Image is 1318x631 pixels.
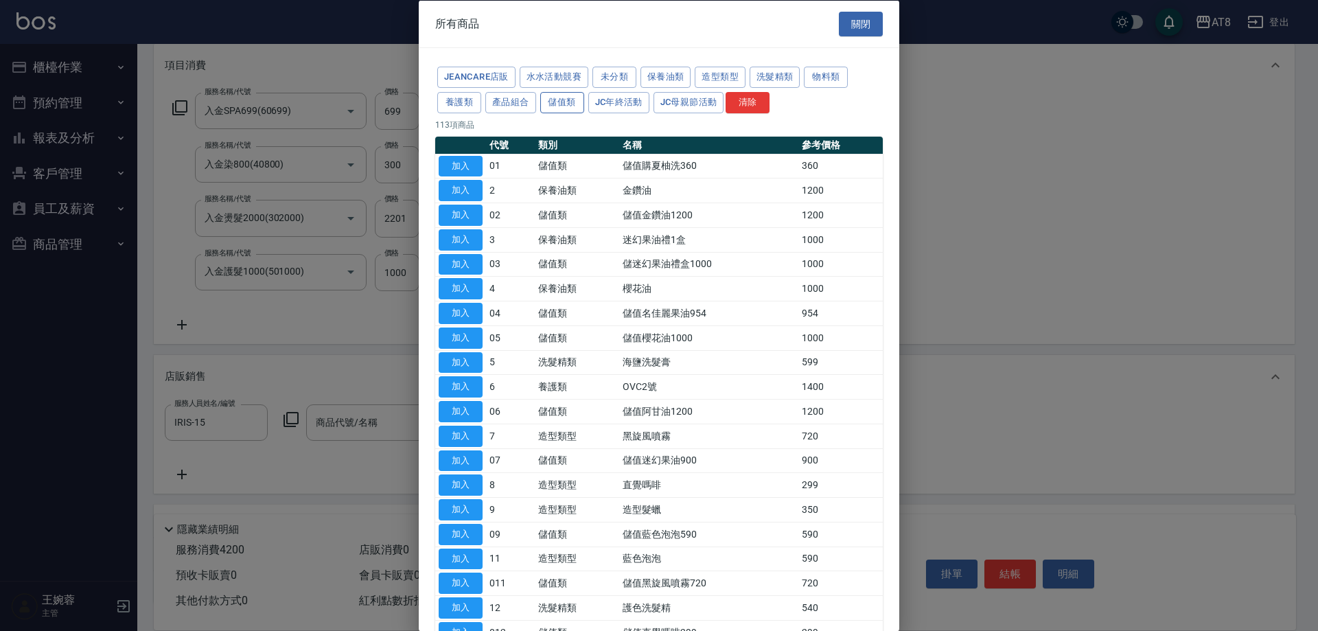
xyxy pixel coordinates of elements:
[619,350,798,375] td: 海鹽洗髮膏
[798,547,883,571] td: 590
[798,448,883,473] td: 900
[619,472,798,497] td: 直覺嗎啡
[520,67,588,88] button: 水水活動競賽
[619,399,798,424] td: 儲值阿甘油1200
[439,548,483,569] button: 加入
[619,522,798,547] td: 儲值藍色泡泡590
[798,522,883,547] td: 590
[798,350,883,375] td: 599
[439,376,483,398] button: 加入
[486,497,535,522] td: 9
[750,67,800,88] button: 洗髮精類
[619,276,798,301] td: 櫻花油
[798,374,883,399] td: 1400
[439,303,483,324] button: 加入
[486,325,535,350] td: 05
[486,571,535,595] td: 011
[592,67,636,88] button: 未分類
[435,16,479,30] span: 所有商品
[486,136,535,154] th: 代號
[804,67,848,88] button: 物料類
[439,401,483,422] button: 加入
[798,252,883,277] td: 1000
[798,497,883,522] td: 350
[619,325,798,350] td: 儲值櫻花油1000
[439,523,483,544] button: 加入
[535,472,619,497] td: 造型類型
[535,424,619,448] td: 造型類型
[535,547,619,571] td: 造型類型
[798,571,883,595] td: 720
[486,154,535,179] td: 01
[486,399,535,424] td: 06
[435,118,883,130] p: 113 項商品
[439,474,483,496] button: 加入
[486,227,535,252] td: 3
[535,399,619,424] td: 儲值類
[486,276,535,301] td: 4
[619,448,798,473] td: 儲值迷幻果油900
[439,155,483,176] button: 加入
[798,154,883,179] td: 360
[535,154,619,179] td: 儲值類
[619,178,798,203] td: 金鑽油
[798,595,883,620] td: 540
[619,227,798,252] td: 迷幻果油禮1盒
[619,154,798,179] td: 儲值購夏柚洗360
[619,136,798,154] th: 名稱
[535,325,619,350] td: 儲值類
[535,136,619,154] th: 類別
[439,573,483,594] button: 加入
[798,325,883,350] td: 1000
[540,91,584,113] button: 儲值類
[439,253,483,275] button: 加入
[535,350,619,375] td: 洗髮精類
[439,425,483,446] button: 加入
[486,424,535,448] td: 7
[798,472,883,497] td: 299
[486,350,535,375] td: 5
[798,178,883,203] td: 1200
[535,252,619,277] td: 儲值類
[535,497,619,522] td: 造型類型
[619,301,798,325] td: 儲值名佳麗果油954
[486,178,535,203] td: 2
[839,11,883,36] button: 關閉
[439,278,483,299] button: 加入
[486,522,535,547] td: 09
[439,229,483,250] button: 加入
[588,91,649,113] button: JC年終活動
[437,91,481,113] button: 養護類
[439,327,483,348] button: 加入
[535,374,619,399] td: 養護類
[695,67,745,88] button: 造型類型
[486,448,535,473] td: 07
[535,571,619,595] td: 儲值類
[486,472,535,497] td: 8
[619,252,798,277] td: 儲迷幻果油禮盒1000
[486,595,535,620] td: 12
[485,91,536,113] button: 產品組合
[619,374,798,399] td: OVC2號
[439,597,483,619] button: 加入
[486,547,535,571] td: 11
[437,67,516,88] button: JeanCare店販
[619,424,798,448] td: 黑旋風噴霧
[439,180,483,201] button: 加入
[439,205,483,226] button: 加入
[535,301,619,325] td: 儲值類
[619,547,798,571] td: 藍色泡泡
[619,595,798,620] td: 護色洗髮精
[535,595,619,620] td: 洗髮精類
[535,276,619,301] td: 保養油類
[798,227,883,252] td: 1000
[798,399,883,424] td: 1200
[619,497,798,522] td: 造型髮蠟
[619,571,798,595] td: 儲值黑旋風噴霧720
[486,301,535,325] td: 04
[654,91,724,113] button: JC母親節活動
[535,522,619,547] td: 儲值類
[798,136,883,154] th: 參考價格
[535,227,619,252] td: 保養油類
[619,203,798,227] td: 儲值金鑽油1200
